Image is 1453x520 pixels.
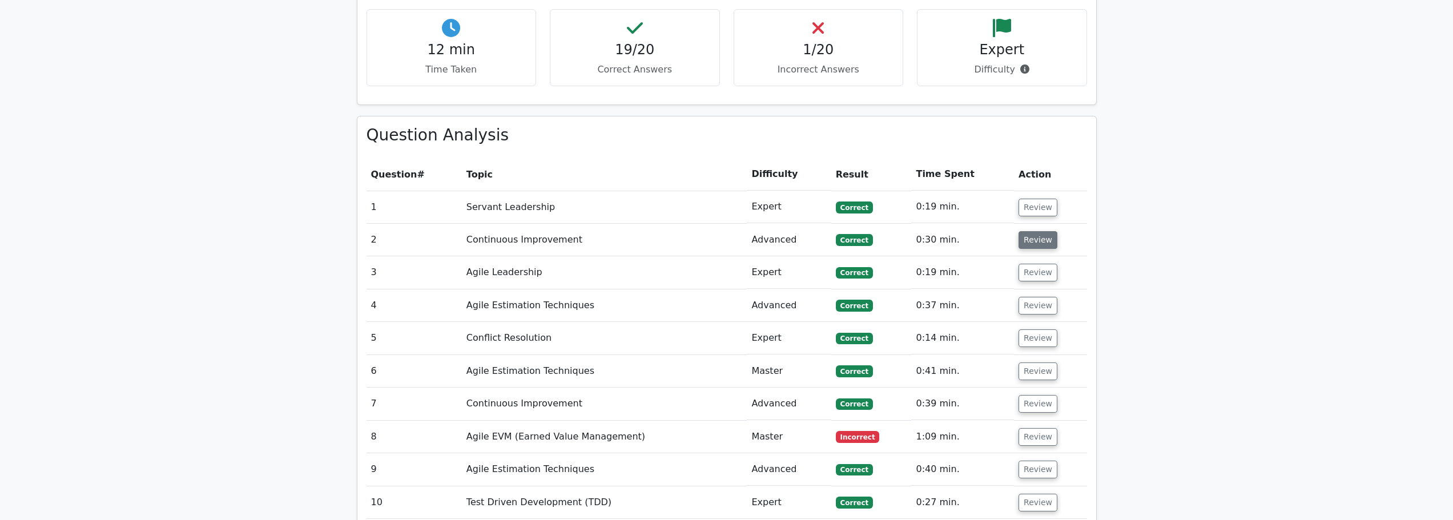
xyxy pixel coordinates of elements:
td: 0:30 min. [911,224,1014,256]
td: Expert [747,191,831,223]
td: 7 [367,388,462,420]
td: Expert [747,256,831,289]
td: Advanced [747,388,831,420]
td: 0:27 min. [911,486,1014,519]
button: Review [1019,231,1057,249]
th: Topic [462,158,747,191]
h4: 1/20 [743,42,894,58]
span: Correct [836,365,873,377]
button: Review [1019,494,1057,511]
button: Review [1019,395,1057,413]
td: Continuous Improvement [462,388,747,420]
th: Result [831,158,912,191]
span: Correct [836,398,873,410]
p: Difficulty [927,63,1077,76]
th: Difficulty [747,158,831,191]
button: Review [1019,297,1057,315]
td: 2 [367,224,462,256]
td: 0:37 min. [911,289,1014,322]
td: 0:39 min. [911,388,1014,420]
td: Expert [747,486,831,519]
td: 0:40 min. [911,453,1014,486]
span: Correct [836,464,873,475]
td: 0:14 min. [911,322,1014,354]
p: Correct Answers [560,63,710,76]
td: Advanced [747,289,831,322]
td: 5 [367,322,462,354]
td: Expert [747,322,831,354]
td: Test Driven Development (TDD) [462,486,747,519]
button: Review [1019,199,1057,216]
button: Review [1019,329,1057,347]
span: Correct [836,201,873,213]
h4: 19/20 [560,42,710,58]
button: Review [1019,362,1057,380]
td: 0:19 min. [911,191,1014,223]
td: 1:09 min. [911,421,1014,453]
button: Review [1019,461,1057,478]
td: Conflict Resolution [462,322,747,354]
h4: Expert [927,42,1077,58]
th: # [367,158,462,191]
span: Question [371,169,417,180]
span: Correct [836,497,873,508]
td: 3 [367,256,462,289]
h4: 12 min [376,42,527,58]
td: 1 [367,191,462,223]
th: Time Spent [911,158,1014,191]
span: Incorrect [836,431,880,442]
td: Agile Estimation Techniques [462,453,747,486]
td: 10 [367,486,462,519]
span: Correct [836,234,873,245]
td: 9 [367,453,462,486]
button: Review [1019,264,1057,281]
td: Servant Leadership [462,191,747,223]
td: Agile Estimation Techniques [462,289,747,322]
td: Agile Leadership [462,256,747,289]
td: Master [747,355,831,388]
button: Review [1019,428,1057,446]
span: Correct [836,300,873,311]
td: Agile Estimation Techniques [462,355,747,388]
td: 0:41 min. [911,355,1014,388]
td: Continuous Improvement [462,224,747,256]
td: Master [747,421,831,453]
p: Incorrect Answers [743,63,894,76]
span: Correct [836,267,873,279]
td: 8 [367,421,462,453]
td: 6 [367,355,462,388]
h3: Question Analysis [367,126,1087,145]
td: 4 [367,289,462,322]
td: 0:19 min. [911,256,1014,289]
td: Advanced [747,224,831,256]
td: Agile EVM (Earned Value Management) [462,421,747,453]
th: Action [1014,158,1086,191]
p: Time Taken [376,63,527,76]
td: Advanced [747,453,831,486]
span: Correct [836,333,873,344]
